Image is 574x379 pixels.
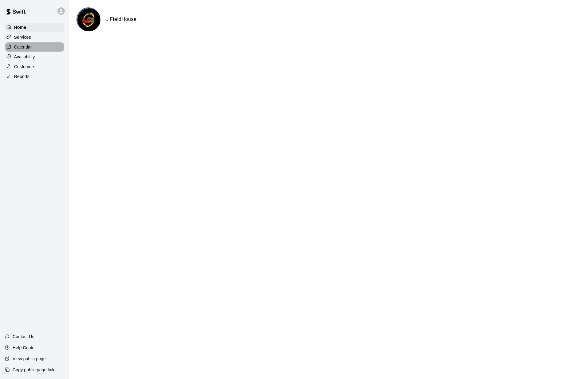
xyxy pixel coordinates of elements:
a: Home [5,23,64,32]
h6: LIFieldHouse [105,15,137,23]
p: View public page [13,356,46,362]
p: Copy public page link [13,367,54,373]
img: LIFieldHouse logo [77,8,100,31]
p: Contact Us [13,334,34,340]
p: Reports [14,73,29,80]
a: Customers [5,62,64,71]
a: Reports [5,72,64,81]
a: Services [5,33,64,42]
a: Availability [5,52,64,61]
p: Customers [14,64,35,70]
a: Calendar [5,42,64,52]
p: Calendar [14,44,32,50]
p: Help Center [13,345,36,351]
p: Services [14,34,31,40]
p: Availability [14,54,35,60]
p: Home [14,24,26,30]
